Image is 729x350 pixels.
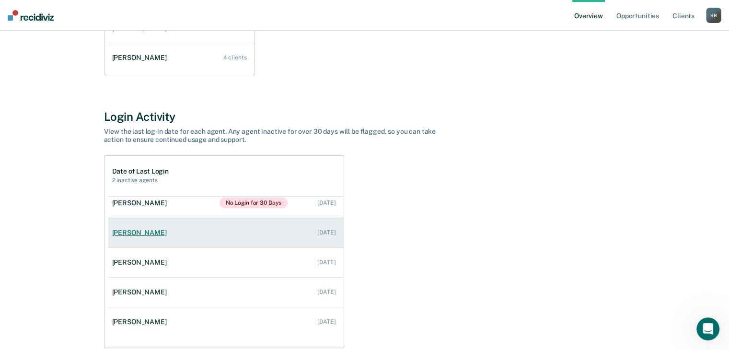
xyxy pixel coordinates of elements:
[108,308,344,336] a: [PERSON_NAME] [DATE]
[112,258,171,267] div: [PERSON_NAME]
[112,229,171,237] div: [PERSON_NAME]
[317,318,336,325] div: [DATE]
[317,229,336,236] div: [DATE]
[104,128,440,144] div: View the last log-in date for each agent. Any agent inactive for over 30 days will be flagged, so...
[112,177,169,184] h2: 2 inactive agents
[220,198,288,208] span: No Login for 30 Days
[317,199,336,206] div: [DATE]
[112,288,171,296] div: [PERSON_NAME]
[108,219,344,246] a: [PERSON_NAME] [DATE]
[112,167,169,175] h1: Date of Last Login
[104,110,625,124] div: Login Activity
[317,289,336,295] div: [DATE]
[112,199,171,207] div: [PERSON_NAME]
[223,54,247,61] div: 4 clients
[696,317,719,340] iframe: Intercom live chat
[317,259,336,266] div: [DATE]
[108,44,255,71] a: [PERSON_NAME] 4 clients
[8,10,54,21] img: Recidiviz
[706,8,721,23] div: K B
[108,188,344,218] a: [PERSON_NAME]No Login for 30 Days [DATE]
[112,54,171,62] div: [PERSON_NAME]
[706,8,721,23] button: KB
[112,318,171,326] div: [PERSON_NAME]
[108,249,344,276] a: [PERSON_NAME] [DATE]
[108,279,344,306] a: [PERSON_NAME] [DATE]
